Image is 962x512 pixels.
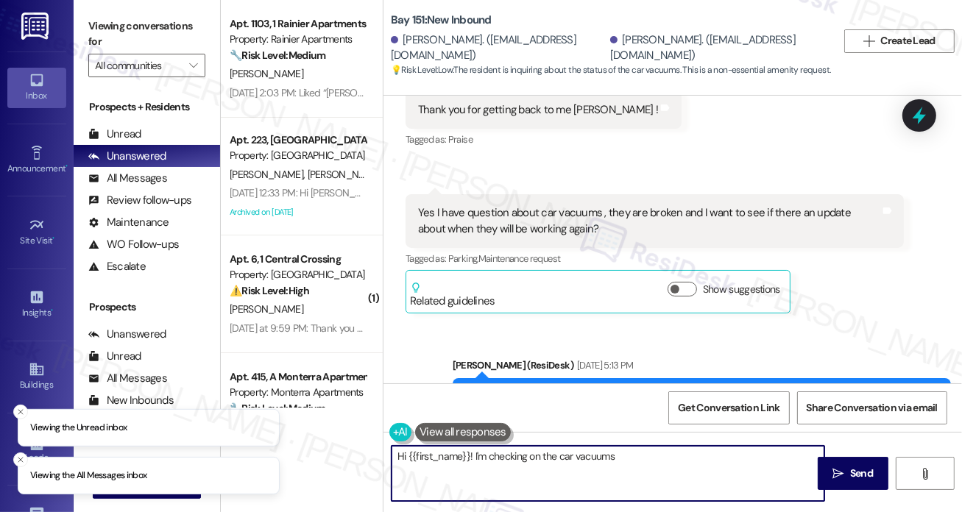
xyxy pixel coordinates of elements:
div: [PERSON_NAME]. ([EMAIL_ADDRESS][DOMAIN_NAME]) [391,32,606,64]
div: Review follow-ups [88,193,191,208]
p: Viewing the All Messages inbox [30,469,147,483]
span: [PERSON_NAME] [230,302,303,316]
label: Show suggestions [703,282,780,297]
div: Apt. 223, [GEOGRAPHIC_DATA] [230,132,366,148]
textarea: Hi {{first_name}}! I'm checking on the car vacuums for you. I'll follow up as soon as I have an u... [392,446,824,501]
span: • [51,305,53,316]
label: Viewing conversations for [88,15,205,54]
div: Yes I have question about car vacuums , they are broken and I want to see if there an update abou... [418,205,880,237]
span: • [66,161,68,171]
div: Prospects [74,299,220,315]
div: New Inbounds [88,393,174,408]
div: All Messages [88,371,167,386]
button: Get Conversation Link [668,391,789,424]
span: Share Conversation via email [807,400,938,416]
div: Tagged as: [406,129,682,150]
span: Parking , [448,252,478,265]
div: Property: [GEOGRAPHIC_DATA] [230,267,366,282]
span: [PERSON_NAME] [308,168,381,181]
input: All communities [95,54,182,77]
div: Archived on [DATE] [228,203,367,221]
div: Apt. 415, A Monterra Apartments [230,369,366,385]
span: Praise [448,133,473,146]
div: [DATE] 2:03 PM: Liked “[PERSON_NAME] (Rainier Apartments): You're very welcome! Please don't hesi... [230,86,922,99]
a: Site Visit • [7,213,66,252]
div: Tagged as: [406,248,904,269]
i:  [189,60,197,71]
a: Inbox [7,68,66,107]
i:  [863,35,874,47]
div: Related guidelines [410,282,495,309]
div: Thank you for getting back to me [PERSON_NAME] ! [418,102,658,118]
button: Close toast [13,404,28,419]
b: Bay 151: New Inbound [391,13,492,28]
img: ResiDesk Logo [21,13,52,40]
p: Viewing the Unread inbox [30,421,127,434]
button: Create Lead [844,29,955,53]
span: [PERSON_NAME] [230,67,303,80]
span: : The resident is inquiring about the status of the car vacuums. This is a non-essential amenity ... [391,63,831,78]
div: Unanswered [88,327,166,342]
div: WO Follow-ups [88,237,179,252]
div: Property: Monterra Apartments [230,385,366,400]
a: Leads [7,430,66,469]
button: Send [818,457,889,490]
div: All Messages [88,171,167,186]
a: Insights • [7,285,66,324]
div: Unread [88,349,141,364]
span: • [53,233,55,243]
div: [DATE] 5:13 PM [573,358,634,373]
div: Property: Rainier Apartments [230,32,366,47]
div: Maintenance [88,215,169,230]
div: [PERSON_NAME]. ([EMAIL_ADDRESS][DOMAIN_NAME]) [610,32,826,64]
a: Buildings [7,357,66,397]
div: [PERSON_NAME] (ResiDesk) [453,358,951,378]
i:  [833,468,844,480]
span: Get Conversation Link [678,400,779,416]
span: Create Lead [881,33,936,49]
i:  [919,468,930,480]
div: Apt. 1103, 1 Rainier Apartments [230,16,366,32]
button: Close toast [13,452,28,467]
span: Send [850,466,873,481]
div: Escalate [88,259,146,274]
strong: 🔧 Risk Level: Medium [230,49,325,62]
div: Prospects + Residents [74,99,220,115]
span: Maintenance request [478,252,561,265]
span: [PERSON_NAME] [230,168,308,181]
button: Share Conversation via email [797,391,947,424]
div: Property: [GEOGRAPHIC_DATA] [230,148,366,163]
div: Unread [88,127,141,142]
div: Unanswered [88,149,166,164]
strong: ⚠️ Risk Level: High [230,284,309,297]
div: Apt. 6, 1 Central Crossing [230,252,366,267]
strong: 💡 Risk Level: Low [391,64,453,76]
